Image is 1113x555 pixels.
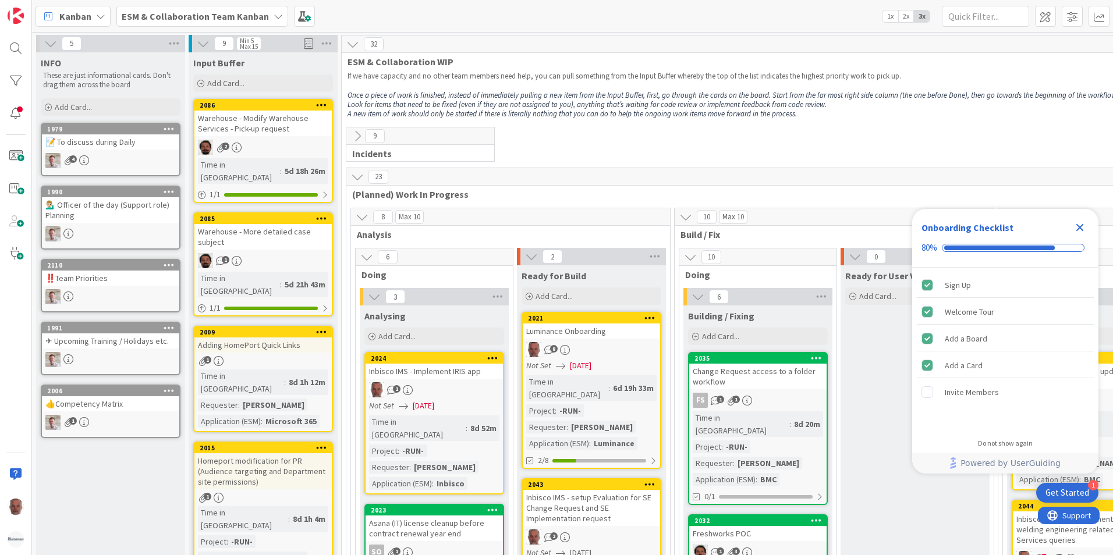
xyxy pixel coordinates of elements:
[385,290,405,304] span: 3
[194,301,332,315] div: 1/1
[369,461,409,474] div: Requester
[368,170,388,184] span: 23
[689,353,827,364] div: 2035
[610,382,657,394] div: 6d 19h 33m
[366,505,503,515] div: 2023
[222,256,229,264] span: 1
[45,226,61,241] img: Rd
[8,531,24,547] img: avatar
[198,415,261,428] div: Application (ESM)
[42,260,179,286] div: 2110‼️Team Priorities
[45,415,61,430] img: Rd
[898,10,914,22] span: 2x
[526,529,541,545] img: HB
[352,148,480,159] span: Incidents
[42,289,179,304] div: Rd
[369,415,466,441] div: Time in [GEOGRAPHIC_DATA]
[200,444,332,452] div: 2015
[1088,480,1098,490] div: 1
[41,57,61,69] span: INFO
[42,415,179,430] div: Rd
[523,479,660,526] div: 2043Inbisco IMS - setup Evaluation for SE Change Request and SE Implementation request
[214,37,234,51] span: 9
[413,400,434,412] span: [DATE]
[733,457,735,469] span: :
[240,44,258,49] div: Max 15
[528,481,660,489] div: 2043
[55,102,92,112] span: Add Card...
[1016,473,1079,486] div: Application (ESM)
[693,457,733,469] div: Requester
[466,422,467,435] span: :
[942,6,1029,27] input: Quick Filter...
[42,333,179,348] div: ✈ Upcoming Training / Holidays etc.
[866,250,886,264] span: 0
[467,422,499,435] div: 8d 52m
[42,323,179,348] div: 1991✈ Upcoming Training / Holidays etc.
[371,506,503,514] div: 2023
[364,310,406,322] span: Analysing
[526,421,566,433] div: Requester
[912,453,1098,474] div: Footer
[357,229,655,240] span: Analysis
[945,278,971,292] div: Sign Up
[198,399,238,411] div: Requester
[536,291,573,301] span: Add Card...
[526,437,589,450] div: Application (ESM)
[399,444,427,457] div: -RUN-
[280,278,282,291] span: :
[757,473,779,486] div: BMC
[721,440,723,453] span: :
[284,376,286,389] span: :
[194,214,332,250] div: 2085Warehouse - More detailed case subject
[198,253,213,268] img: AC
[240,399,307,411] div: [PERSON_NAME]
[369,444,398,457] div: Project
[693,440,721,453] div: Project
[845,270,953,282] span: Ready for User Validation
[222,143,229,150] span: 2
[378,331,416,341] span: Add Card...
[42,260,179,271] div: 2110
[200,101,332,109] div: 2086
[1045,487,1089,499] div: Get Started
[1036,483,1098,503] div: Open Get Started checklist, remaining modules: 1
[1081,473,1103,486] div: BMC
[722,214,744,220] div: Max 10
[369,382,384,397] img: HB
[523,323,660,339] div: Luminance Onboarding
[409,461,411,474] span: :
[523,313,660,339] div: 2021Luminance Onboarding
[789,418,791,431] span: :
[914,10,930,22] span: 3x
[688,310,754,322] span: Building / Fixing
[288,513,290,525] span: :
[366,382,503,397] div: HB
[945,385,999,399] div: Invite Members
[689,364,827,389] div: Change Request access to a folder workflow
[556,404,584,417] div: -RUN-
[921,243,937,253] div: 80%
[45,289,61,304] img: Rd
[693,411,789,437] div: Time in [GEOGRAPHIC_DATA]
[42,124,179,150] div: 1979📝 To discuss during Daily
[263,415,320,428] div: Microsoft 365
[45,352,61,367] img: Rd
[366,353,503,364] div: 2024
[47,188,179,196] div: 1990
[369,400,394,411] i: Not Set
[523,479,660,490] div: 2043
[791,418,823,431] div: 8d 20m
[411,461,478,474] div: [PERSON_NAME]
[526,404,555,417] div: Project
[528,314,660,322] div: 2021
[526,342,541,357] img: HB
[282,165,328,177] div: 5d 18h 26m
[697,210,717,224] span: 10
[194,327,332,337] div: 2009
[348,99,827,109] em: Look for items that need to be fixed (even if they are not assigned to you), anything that’s wait...
[680,229,979,240] span: Build / Fix
[523,342,660,357] div: HB
[194,443,332,489] div: 2015Homeport modification for PR (Audience targeting and Department site permissions)
[693,473,756,486] div: Application (ESM)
